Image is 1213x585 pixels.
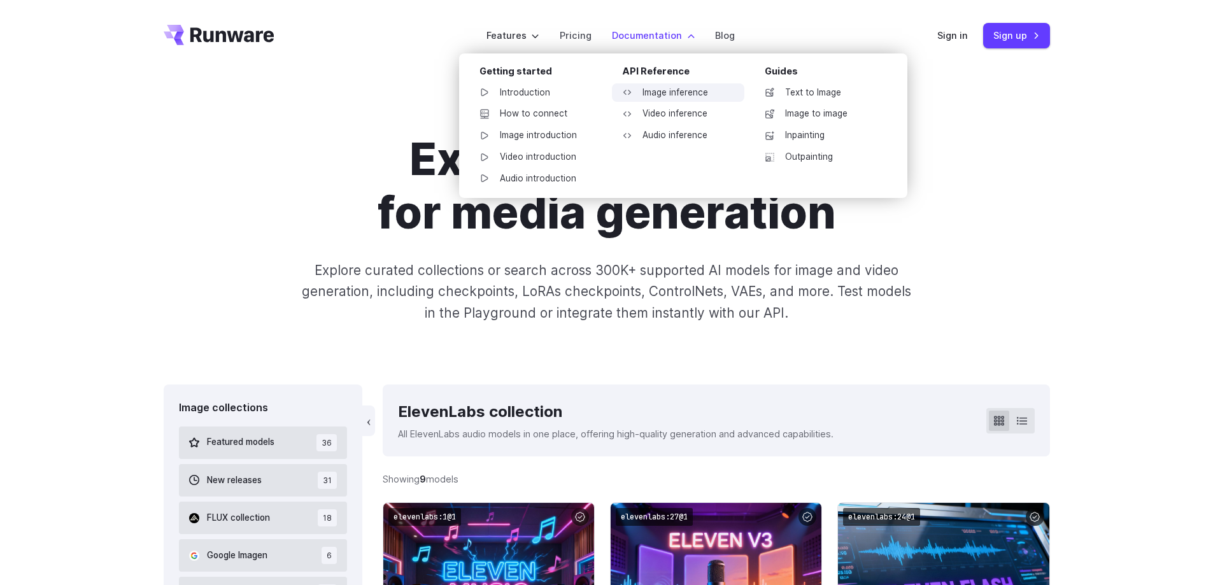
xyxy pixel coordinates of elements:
span: Featured models [207,435,274,449]
a: Video introduction [469,148,602,167]
div: Showing models [383,472,458,486]
span: New releases [207,474,262,488]
span: 6 [322,547,337,564]
a: Blog [715,28,735,43]
p: Explore curated collections or search across 300K+ supported AI models for image and video genera... [296,260,916,323]
button: Google Imagen 6 [179,539,348,572]
a: Outpainting [755,148,887,167]
a: Image to image [755,104,887,123]
a: How to connect [469,104,602,123]
a: Image introduction [469,126,602,145]
p: All ElevenLabs audio models in one place, offering high-quality generation and advanced capabilit... [398,426,833,441]
a: Sign up [983,23,1050,48]
code: elevenlabs:24@1 [843,508,920,526]
code: elevenlabs:1@1 [388,508,461,526]
div: Guides [765,64,887,83]
span: 31 [318,472,337,489]
a: Video inference [612,104,744,123]
div: Getting started [479,64,602,83]
strong: 9 [420,474,426,484]
button: ‹ [362,405,375,436]
a: Pricing [560,28,592,43]
button: Featured models 36 [179,426,348,459]
div: API Reference [622,64,744,83]
span: Google Imagen [207,549,267,563]
button: FLUX collection 18 [179,502,348,534]
a: Text to Image [755,83,887,102]
a: Inpainting [755,126,887,145]
code: elevenlabs:27@1 [616,508,693,526]
div: ElevenLabs collection [398,400,833,424]
label: Documentation [612,28,695,43]
span: 36 [316,434,337,451]
span: 18 [318,509,337,526]
label: Features [486,28,539,43]
a: Audio introduction [469,169,602,188]
a: Go to / [164,25,274,45]
a: Image inference [612,83,744,102]
span: FLUX collection [207,511,270,525]
button: New releases 31 [179,464,348,497]
a: Sign in [937,28,968,43]
h1: Explore AI models for media generation [252,132,961,239]
div: Image collections [179,400,348,416]
a: Audio inference [612,126,744,145]
a: Introduction [469,83,602,102]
